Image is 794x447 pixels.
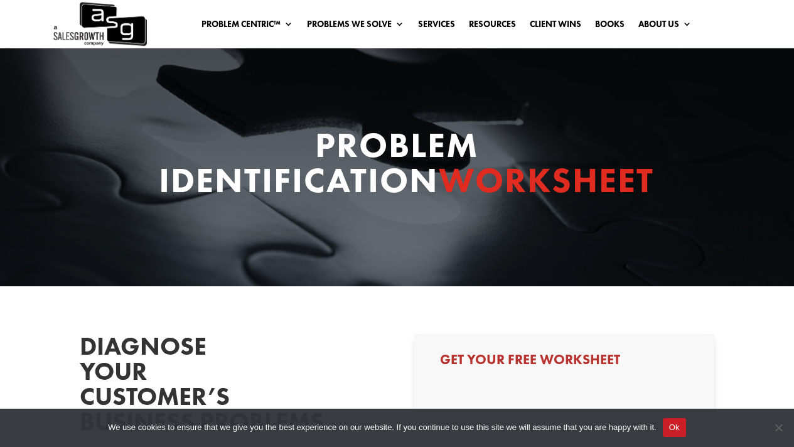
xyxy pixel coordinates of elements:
[439,158,654,203] span: Worksheet
[108,421,656,434] span: We use cookies to ensure that we give you the best experience on our website. If you continue to ...
[663,418,686,437] button: Ok
[159,127,636,204] h1: Problem Identification
[772,421,785,434] span: No
[440,353,689,373] h3: Get Your Free Worksheet
[80,334,268,441] h2: Diagnose your customer’s business problems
